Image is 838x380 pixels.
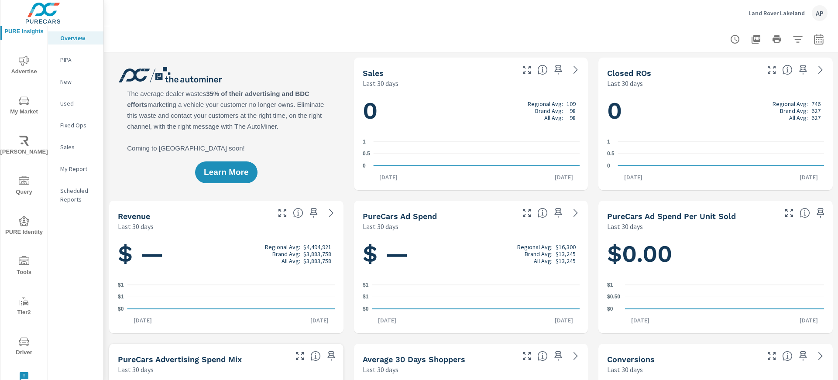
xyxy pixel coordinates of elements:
text: $0 [607,306,613,312]
span: Learn More [204,168,248,176]
span: This table looks at how you compare to the amount of budget you spend per channel as opposed to y... [310,351,321,361]
span: PURE Identity [3,216,45,237]
span: Total sales revenue over the selected date range. [Source: This data is sourced from the dealer’s... [293,208,303,218]
p: Overview [60,34,96,42]
h5: PureCars Ad Spend [363,212,437,221]
p: All Avg: [544,114,563,121]
button: Learn More [195,161,257,183]
span: Tier2 [3,296,45,318]
p: $13,245 [556,257,576,264]
span: Save this to your personalized report [551,63,565,77]
div: Overview [48,31,103,45]
h5: PureCars Ad Spend Per Unit Sold [607,212,736,221]
p: Last 30 days [118,364,154,375]
p: Last 30 days [607,78,643,89]
p: 627 [811,107,821,114]
p: Sales [60,143,96,151]
h5: Average 30 Days Shoppers [363,355,465,364]
span: My Market [3,96,45,117]
a: See more details in report [569,349,583,363]
text: 0.5 [363,151,370,157]
h1: $ — [363,239,580,269]
h1: $0.00 [607,239,824,269]
p: 627 [811,114,821,121]
text: $0.50 [607,294,620,300]
p: Brand Avg: [525,250,553,257]
p: Land Rover Lakeland [749,9,805,17]
text: $1 [607,282,613,288]
span: Advertise [3,55,45,77]
span: A rolling 30 day total of daily Shoppers on the dealership website, averaged over the selected da... [537,351,548,361]
p: [DATE] [793,173,824,181]
p: Regional Avg: [265,243,300,250]
h1: 0 [607,96,824,126]
p: Last 30 days [118,221,154,232]
p: [DATE] [793,316,824,325]
p: 98 [570,114,576,121]
p: $16,300 [556,243,576,250]
button: Make Fullscreen [293,349,307,363]
h1: 0 [363,96,580,126]
text: 0 [607,163,610,169]
p: Brand Avg: [780,107,808,114]
p: Last 30 days [607,364,643,375]
h5: Closed ROs [607,68,651,78]
p: Regional Avg: [528,100,563,107]
p: All Avg: [282,257,300,264]
text: $1 [363,282,369,288]
p: [DATE] [304,316,335,325]
h5: Sales [363,68,384,78]
button: Make Fullscreen [765,63,779,77]
p: Scheduled Reports [60,186,96,204]
p: [DATE] [549,316,579,325]
div: Used [48,97,103,110]
span: Total cost of media for all PureCars channels for the selected dealership group over the selected... [537,208,548,218]
button: Apply Filters [789,31,807,48]
div: New [48,75,103,88]
p: 746 [811,100,821,107]
div: AP [812,5,828,21]
p: $4,494,921 [303,243,331,250]
p: Regional Avg: [517,243,553,250]
h1: $ — [118,239,335,269]
span: Save this to your personalized report [551,206,565,220]
button: "Export Report to PDF" [747,31,765,48]
p: PIPA [60,55,96,64]
p: Brand Avg: [272,250,300,257]
button: Make Fullscreen [520,349,534,363]
a: See more details in report [814,63,828,77]
span: The number of dealer-specified goals completed by a visitor. [Source: This data is provided by th... [782,351,793,361]
a: See more details in report [569,206,583,220]
span: Save this to your personalized report [814,206,828,220]
text: $1 [363,294,369,300]
button: Make Fullscreen [765,349,779,363]
p: New [60,77,96,86]
span: Save this to your personalized report [324,349,338,363]
p: Last 30 days [363,78,398,89]
text: 0 [363,163,366,169]
p: [DATE] [127,316,158,325]
p: All Avg: [789,114,808,121]
span: Number of Repair Orders Closed by the selected dealership group over the selected time range. [So... [782,65,793,75]
button: Make Fullscreen [520,63,534,77]
span: Save this to your personalized report [796,63,810,77]
h5: PureCars Advertising Spend Mix [118,355,242,364]
p: [DATE] [373,173,404,181]
span: Save this to your personalized report [796,349,810,363]
p: [DATE] [549,173,579,181]
p: [DATE] [372,316,402,325]
span: Save this to your personalized report [307,206,321,220]
a: See more details in report [324,206,338,220]
p: $13,245 [556,250,576,257]
div: My Report [48,162,103,175]
p: [DATE] [618,173,649,181]
span: Tools [3,256,45,277]
div: Scheduled Reports [48,184,103,206]
h5: Conversions [607,355,655,364]
p: Brand Avg: [535,107,563,114]
p: Used [60,99,96,108]
text: 1 [363,139,366,145]
button: Select Date Range [810,31,828,48]
h5: Revenue [118,212,150,221]
button: Make Fullscreen [275,206,289,220]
